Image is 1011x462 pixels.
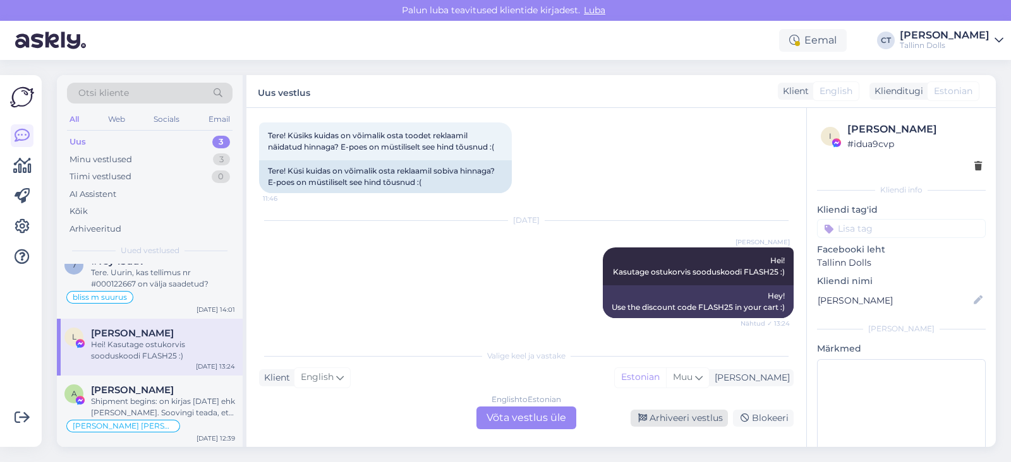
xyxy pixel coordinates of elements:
div: AI Assistent [70,188,116,201]
span: [PERSON_NAME] [PERSON_NAME] [73,422,174,430]
p: Facebooki leht [817,243,986,256]
div: Shipment begins: on kirjas [DATE] ehk [PERSON_NAME]. Soovingi teada, et kas postitatakse aegsasti... [91,396,235,418]
div: Socials [151,111,182,127]
div: Arhiveeritud [70,223,121,235]
span: Nähtud ✓ 13:24 [741,319,790,328]
div: Email [206,111,233,127]
div: Web [106,111,128,127]
a: [PERSON_NAME]Tallinn Dolls [900,30,1003,50]
div: Kliendi info [817,184,986,196]
div: Hei! Kasutage ostukorvis sooduskoodi FLASH25 :) [91,339,235,362]
div: [PERSON_NAME] [847,122,982,137]
div: 0 [212,170,230,183]
div: [PERSON_NAME] [710,371,790,384]
div: Tere! Küsi kuidas on võimalik osta reklaamil sobiva hinnaga? E-poes on müstiliselt see hind tõusn... [259,160,512,193]
div: Arhiveeri vestlus [631,410,728,427]
div: [DATE] [259,215,794,226]
span: Otsi kliente [78,86,129,100]
span: Luba [580,4,609,16]
p: Kliendi tag'id [817,203,986,216]
div: 3 [213,153,230,166]
div: [PERSON_NAME] [900,30,990,40]
div: Klient [778,85,809,98]
div: Minu vestlused [70,153,132,166]
span: Angie Ka [91,384,174,396]
span: bliss m suurus [73,293,127,301]
div: Võta vestlus üle [476,406,576,429]
div: Tallinn Dolls [900,40,990,50]
span: 11:46 [263,194,310,203]
div: All [67,111,82,127]
span: Muu [673,371,693,382]
span: English [820,85,852,98]
span: A [71,389,77,398]
div: # idua9cvp [847,137,982,151]
span: Leiki Lehemets [91,328,174,339]
div: [DATE] 14:01 [197,305,235,314]
p: Tallinn Dolls [817,256,986,269]
div: Valige keel ja vastake [259,350,794,362]
div: Uus [70,136,86,148]
span: i [829,131,832,141]
div: Blokeeri [733,410,794,427]
input: Lisa nimi [818,293,971,307]
p: Märkmed [817,342,986,355]
p: Kliendi nimi [817,275,986,288]
span: Tere! Küsiks kuidas on võimalik osta toodet reklaamil näidatud hinnaga? E-poes on müstiliselt see... [268,131,494,151]
div: [PERSON_NAME] [817,323,986,335]
span: English [301,370,334,384]
div: Kõik [70,205,88,218]
span: Uued vestlused [121,245,179,256]
img: Askly Logo [10,85,34,109]
div: Tiimi vestlused [70,170,131,183]
div: Hey! Use the discount code FLASH25 in your cart :) [603,285,794,318]
span: 7 [72,260,76,269]
span: L [72,332,76,341]
div: Klient [259,371,290,384]
div: Klienditugi [869,85,923,98]
div: Eemal [779,29,847,52]
div: Estonian [615,368,666,387]
div: English to Estonian [492,394,561,405]
span: [PERSON_NAME] [736,237,790,247]
div: 3 [212,136,230,148]
span: Estonian [934,85,972,98]
input: Lisa tag [817,219,986,238]
div: Tere. Uurin, kas tellimus nr #000122667 on välja saadetud? [91,267,235,290]
div: [DATE] 13:24 [196,362,235,371]
div: [DATE] 12:39 [197,434,235,443]
div: CT [877,32,895,49]
label: Uus vestlus [258,83,310,100]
